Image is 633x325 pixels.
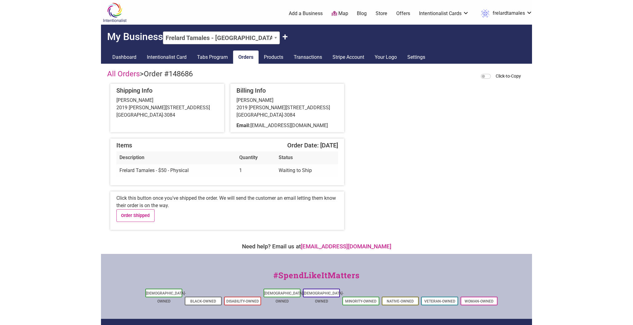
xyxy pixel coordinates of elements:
[345,299,377,303] a: Minority-Owned
[236,87,338,94] h5: Billing Info
[236,97,338,119] div: [PERSON_NAME] 2019 [PERSON_NAME][STREET_ADDRESS] [GEOGRAPHIC_DATA]-3084
[100,2,129,22] img: Intentionalist
[146,291,186,303] a: [DEMOGRAPHIC_DATA]-Owned
[301,243,391,250] a: [EMAIL_ADDRESS][DOMAIN_NAME]
[116,97,218,119] div: [PERSON_NAME] 2019 [PERSON_NAME][STREET_ADDRESS] [GEOGRAPHIC_DATA]-3084
[357,10,367,17] a: Blog
[288,50,327,64] a: Transactions
[396,10,410,17] a: Offers
[496,72,521,80] label: Click-to-Copy
[332,10,348,17] a: Map
[282,31,288,42] button: Claim Another
[142,50,192,64] a: Intentionalist Card
[116,142,132,149] span: Items
[107,70,193,78] h4: >
[233,50,259,64] a: Orders
[487,72,526,80] div: When activated, clicking on any blue dashed outlined area will copy the contents to your clipboard.
[192,50,233,64] a: Tabs Program
[276,164,338,177] td: Waiting to Ship
[101,269,532,287] div: #SpendLikeItMatters
[116,209,155,222] a: Order Shipped
[289,10,323,17] a: Add a Business
[264,291,304,303] a: [DEMOGRAPHIC_DATA]-Owned
[402,50,430,64] a: Settings
[259,50,288,64] a: Products
[107,70,140,78] a: All Orders
[104,242,529,251] div: Need help? Email us at
[226,299,259,303] a: Disability-Owned
[478,8,532,19] a: frelardtamales
[107,50,142,64] a: Dashboard
[236,151,275,164] th: Quantity
[250,122,328,128] span: [EMAIL_ADDRESS][DOMAIN_NAME]
[419,10,469,17] a: Intentionalist Cards
[116,164,236,177] td: Frelard Tamales - $50 - Physical
[304,291,344,303] a: [DEMOGRAPHIC_DATA]-Owned
[236,122,250,128] b: Email:
[190,299,216,303] a: Black-Owned
[101,25,532,44] h2: My Business
[116,87,218,94] h5: Shipping Info
[376,10,387,17] a: Store
[465,299,494,303] a: Woman-Owned
[387,299,414,303] a: Native-Owned
[369,50,402,64] a: Your Logo
[424,299,455,303] a: Veteran-Owned
[287,142,338,149] span: Order Date: [DATE]
[110,191,344,230] div: Click this button once you've shipped the order. We will send the customer an email letting them ...
[236,164,275,177] td: 1
[144,70,193,78] span: Order #148686
[276,151,338,164] th: Status
[116,151,236,164] th: Description
[327,50,369,64] a: Stripe Account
